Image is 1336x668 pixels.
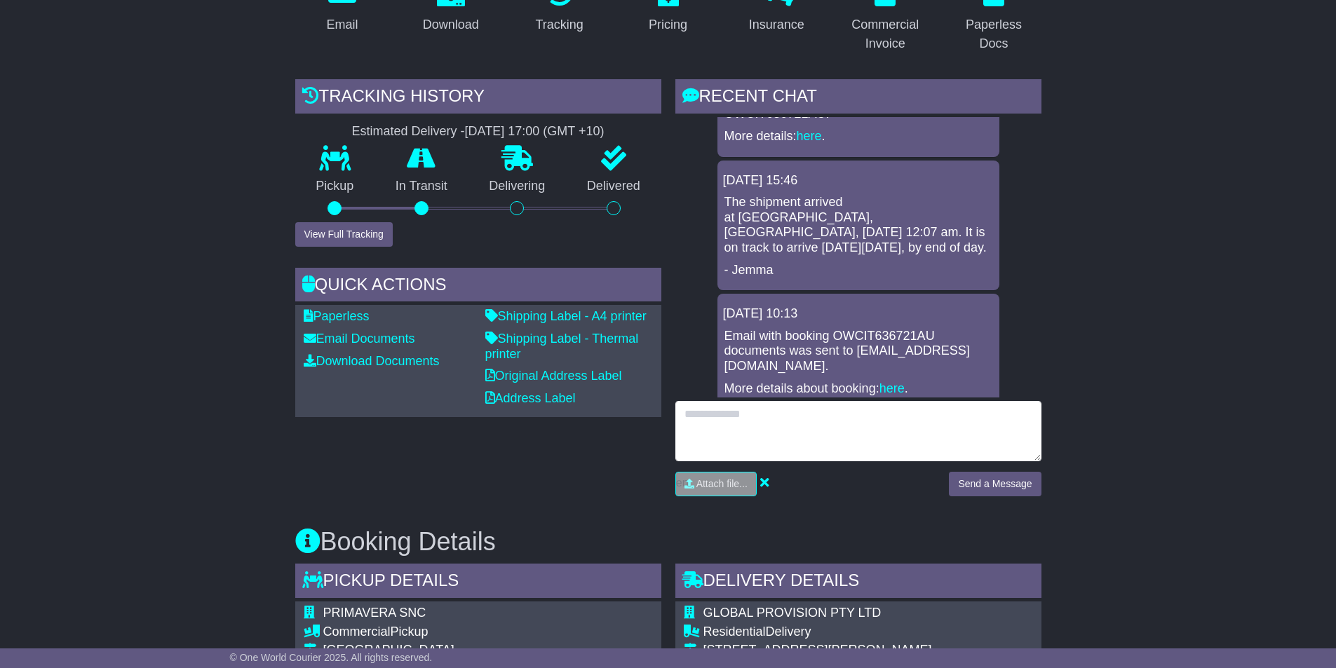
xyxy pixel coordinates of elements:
div: Email [326,15,358,34]
p: The shipment arrived at [GEOGRAPHIC_DATA], [GEOGRAPHIC_DATA], [DATE] 12:07 am. It is on track to ... [724,195,992,255]
span: Commercial [323,625,391,639]
span: Residential [703,625,766,639]
p: More details about booking: . [724,381,992,397]
div: Download [423,15,479,34]
div: Pickup Details [295,564,661,601]
p: Pickup [295,179,375,194]
div: Delivery Details [675,564,1041,601]
a: Email Documents [304,332,415,346]
div: Estimated Delivery - [295,124,661,139]
p: Delivered [566,179,661,194]
button: Send a Message [949,472,1041,496]
h3: Booking Details [295,528,1041,556]
a: Original Address Label [485,369,622,383]
p: - Jemma [724,263,992,278]
span: © One World Courier 2025. All rights reserved. [230,652,433,663]
p: More details: . [724,129,992,144]
a: here [797,129,822,143]
div: Insurance [749,15,804,34]
a: here [879,381,905,395]
div: Commercial Invoice [847,15,924,53]
div: RECENT CHAT [675,79,1041,117]
div: [DATE] 17:00 (GMT +10) [465,124,605,139]
div: Pricing [649,15,687,34]
div: Pickup [323,625,593,640]
p: Email with booking OWCIT636721AU documents was sent to [EMAIL_ADDRESS][DOMAIN_NAME]. [724,329,992,374]
div: Tracking [535,15,583,34]
div: [DATE] 10:13 [723,306,994,322]
div: Tracking history [295,79,661,117]
div: [STREET_ADDRESS][PERSON_NAME] [703,643,973,658]
span: PRIMAVERA SNC [323,606,426,620]
a: Download Documents [304,354,440,368]
div: Paperless Docs [956,15,1032,53]
a: Paperless [304,309,370,323]
span: GLOBAL PROVISION PTY LTD [703,606,882,620]
div: [DATE] 15:46 [723,173,994,189]
a: Shipping Label - Thermal printer [485,332,639,361]
a: Shipping Label - A4 printer [485,309,647,323]
p: Delivering [468,179,567,194]
button: View Full Tracking [295,222,393,247]
p: In Transit [375,179,468,194]
div: [GEOGRAPHIC_DATA] [323,643,593,658]
a: Address Label [485,391,576,405]
div: Quick Actions [295,268,661,306]
div: Delivery [703,625,973,640]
